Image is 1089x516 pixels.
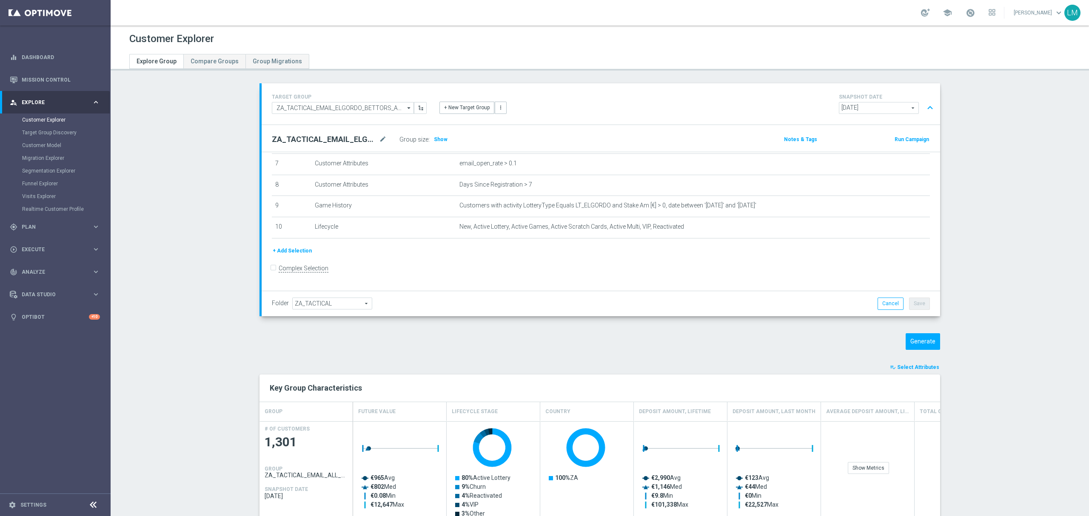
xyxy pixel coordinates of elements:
span: Days Since Registration > 7 [459,181,532,188]
span: keyboard_arrow_down [1054,8,1063,17]
h4: SNAPSHOT DATE [265,486,308,492]
tspan: 80% [462,474,473,481]
text: Med [745,483,767,490]
div: Plan [10,223,92,231]
div: Analyze [10,268,92,276]
h4: TARGET GROUP [272,94,427,100]
div: Segmentation Explorer [22,164,110,177]
span: ZA_TACTICAL_EMAIL_ALL_EX_INC_1 [265,472,348,479]
a: Customer Explorer [22,116,88,123]
a: Migration Explorer [22,155,88,162]
text: Min [745,492,761,499]
label: : [428,136,430,143]
td: 9 [272,196,311,217]
tspan: 9% [462,483,470,490]
tspan: 100% [555,474,570,481]
div: Mission Control [10,68,100,91]
button: + New Target Group [439,102,494,113]
div: Customer Explorer [22,113,110,126]
span: Compare Groups [191,58,239,65]
div: Show Metrics [848,462,889,474]
i: keyboard_arrow_right [92,245,100,253]
td: Game History [311,196,456,217]
i: mode_edit [379,134,387,145]
div: Data Studio [10,291,92,298]
a: Customer Model [22,142,88,149]
div: LM [1064,5,1080,21]
i: keyboard_arrow_right [92,290,100,298]
span: Show [434,136,448,142]
div: Funnel Explorer [22,177,110,190]
span: Analyze [22,269,92,275]
h1: Customer Explorer [129,33,214,45]
td: Lifecycle [311,217,456,238]
button: lightbulb Optibot +10 [9,314,100,320]
text: Max [651,501,688,508]
tspan: €802 [371,483,384,490]
tspan: €22,527 [745,501,767,508]
tspan: €12,647 [371,501,393,508]
td: Customer Attributes [311,154,456,175]
tspan: €0.08 [371,492,386,499]
text: Active Lottery [462,474,510,481]
button: Save [909,298,930,309]
h4: Deposit Amount, Lifetime [639,404,711,419]
div: Optibot [10,306,100,328]
div: Execute [10,246,92,253]
button: Run Campaign [894,135,930,144]
div: +10 [89,314,100,320]
i: arrow_drop_down [405,102,413,113]
h4: SNAPSHOT DATE [839,94,937,100]
h4: Country [545,404,570,419]
i: play_circle_outline [10,246,17,253]
span: Explore [22,100,92,105]
tspan: €9.8 [651,492,663,499]
button: Mission Control [9,77,100,83]
i: settings [9,501,16,509]
div: track_changes Analyze keyboard_arrow_right [9,269,100,275]
i: more_vert [498,105,504,111]
a: Segmentation Explorer [22,167,88,174]
div: play_circle_outline Execute keyboard_arrow_right [9,246,100,253]
button: Cancel [878,298,904,309]
h2: ZA_TACTICAL_EMAIL_ELGORDO_BETTORS_ACTIVE [272,134,377,145]
div: TARGET GROUP arrow_drop_down + New Target Group more_vert SNAPSHOT DATE arrow_drop_down expand_less [272,92,930,116]
h4: Lifecycle Stage [452,404,498,419]
div: Data Studio keyboard_arrow_right [9,291,100,298]
h4: Future Value [358,404,396,419]
h4: GROUP [265,466,282,472]
h4: # OF CUSTOMERS [265,426,310,432]
text: Min [371,492,396,499]
a: Settings [20,502,46,507]
a: Optibot [22,306,89,328]
span: 2025-10-07 [265,493,348,499]
i: track_changes [10,268,17,276]
tspan: €101,338 [651,501,677,508]
button: Generate [906,333,940,350]
i: lightbulb [10,313,17,321]
button: + Add Selection [272,246,313,255]
button: gps_fixed Plan keyboard_arrow_right [9,224,100,230]
span: Select Attributes [897,364,939,370]
h4: Deposit Amount, Last Month [733,404,815,419]
ul: Tabs [129,54,309,69]
text: Reactivated [462,492,502,499]
button: person_search Explore keyboard_arrow_right [9,99,100,106]
span: Plan [22,224,92,230]
button: equalizer Dashboard [9,54,100,61]
tspan: €1,146 [651,483,670,490]
i: gps_fixed [10,223,17,231]
i: playlist_add_check [890,364,896,370]
h4: GROUP [265,404,282,419]
i: keyboard_arrow_right [92,268,100,276]
text: VIP [462,501,479,508]
i: keyboard_arrow_right [92,98,100,106]
tspan: €123 [745,474,758,481]
a: Visits Explorer [22,193,88,200]
button: more_vert [495,102,507,113]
